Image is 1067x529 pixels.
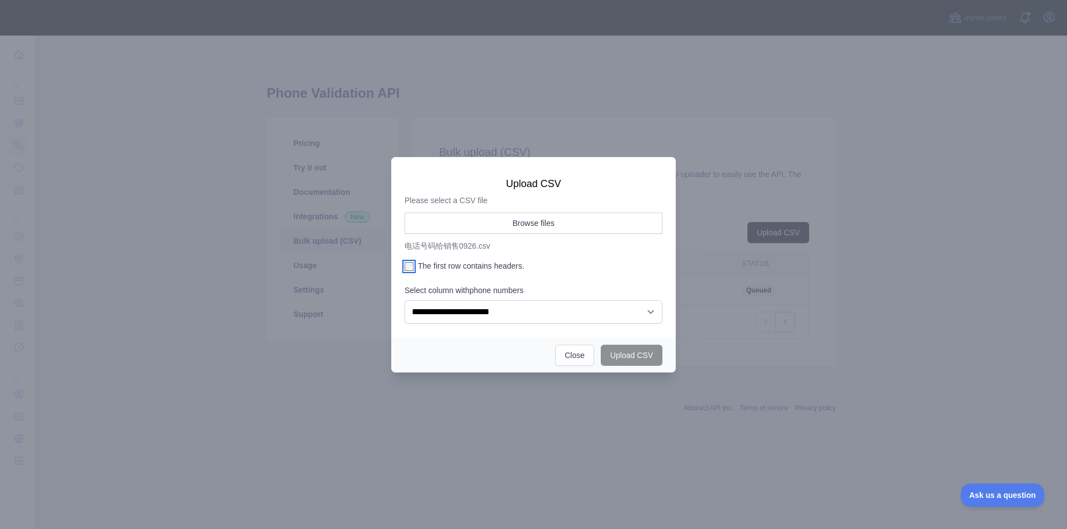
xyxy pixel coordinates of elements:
button: Upload CSV [601,345,662,366]
p: Please select a CSV file [405,195,662,206]
button: Close [555,345,594,366]
iframe: Toggle Customer Support [961,483,1045,507]
input: The first row contains headers. [405,262,413,271]
label: The first row contains headers. [405,260,662,271]
h3: Upload CSV [405,177,662,190]
label: Select column with phone numbers [405,285,662,296]
button: Browse files [405,213,662,234]
p: 电话号码给销售0926.csv [405,240,662,251]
